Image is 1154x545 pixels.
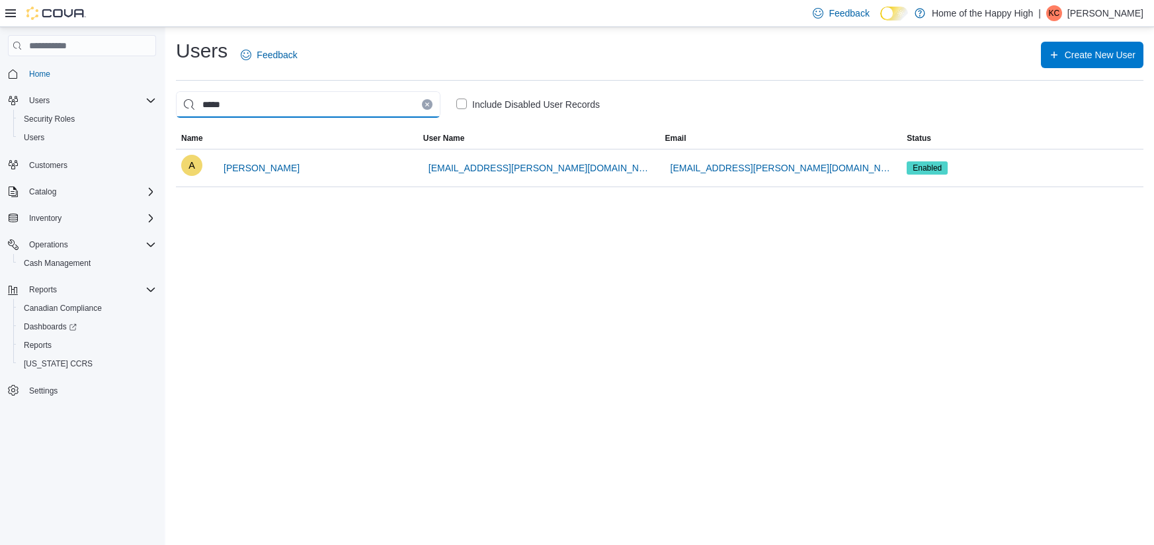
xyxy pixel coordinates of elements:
[19,337,156,353] span: Reports
[19,319,156,335] span: Dashboards
[24,382,156,399] span: Settings
[24,132,44,143] span: Users
[3,183,161,201] button: Catalog
[29,284,57,295] span: Reports
[29,213,62,224] span: Inventory
[24,65,156,82] span: Home
[880,7,908,21] input: Dark Mode
[24,282,62,298] button: Reports
[26,7,86,20] img: Cova
[3,209,161,228] button: Inventory
[665,155,897,181] button: [EMAIL_ADDRESS][PERSON_NAME][DOMAIN_NAME]
[13,110,161,128] button: Security Roles
[907,161,948,175] span: Enabled
[24,93,156,108] span: Users
[422,99,433,110] button: Clear input
[24,237,73,253] button: Operations
[24,157,73,173] a: Customers
[19,337,57,353] a: Reports
[24,282,156,298] span: Reports
[423,155,655,181] button: [EMAIL_ADDRESS][PERSON_NAME][DOMAIN_NAME]
[1038,5,1041,21] p: |
[29,239,68,250] span: Operations
[3,381,161,400] button: Settings
[188,155,195,176] span: A
[8,59,156,435] nav: Complex example
[19,130,156,146] span: Users
[257,48,297,62] span: Feedback
[24,303,102,314] span: Canadian Compliance
[423,133,465,144] span: User Name
[24,237,156,253] span: Operations
[29,187,56,197] span: Catalog
[13,128,161,147] button: Users
[181,155,202,176] div: Amber
[665,133,686,144] span: Email
[19,300,156,316] span: Canadian Compliance
[13,317,161,336] a: Dashboards
[24,184,62,200] button: Catalog
[907,133,931,144] span: Status
[24,114,75,124] span: Security Roles
[29,160,67,171] span: Customers
[671,161,891,175] span: [EMAIL_ADDRESS][PERSON_NAME][DOMAIN_NAME]
[1041,42,1143,68] button: Create New User
[218,155,305,181] button: [PERSON_NAME]
[24,321,77,332] span: Dashboards
[19,255,96,271] a: Cash Management
[24,66,56,82] a: Home
[3,280,161,299] button: Reports
[24,258,91,269] span: Cash Management
[3,64,161,83] button: Home
[24,184,156,200] span: Catalog
[13,355,161,373] button: [US_STATE] CCRS
[19,255,156,271] span: Cash Management
[3,235,161,254] button: Operations
[829,7,869,20] span: Feedback
[29,386,58,396] span: Settings
[24,156,156,173] span: Customers
[429,161,649,175] span: [EMAIL_ADDRESS][PERSON_NAME][DOMAIN_NAME]
[24,210,67,226] button: Inventory
[932,5,1033,21] p: Home of the Happy High
[1065,48,1135,62] span: Create New User
[24,383,63,399] a: Settings
[13,336,161,355] button: Reports
[19,111,80,127] a: Security Roles
[235,42,302,68] a: Feedback
[19,319,82,335] a: Dashboards
[224,161,300,175] span: [PERSON_NAME]
[19,356,98,372] a: [US_STATE] CCRS
[3,91,161,110] button: Users
[19,130,50,146] a: Users
[29,69,50,79] span: Home
[13,254,161,272] button: Cash Management
[24,340,52,351] span: Reports
[181,133,203,144] span: Name
[19,356,156,372] span: Washington CCRS
[913,162,942,174] span: Enabled
[24,358,93,369] span: [US_STATE] CCRS
[1067,5,1143,21] p: [PERSON_NAME]
[29,95,50,106] span: Users
[456,97,600,112] label: Include Disabled User Records
[1046,5,1062,21] div: King Chan
[19,300,107,316] a: Canadian Compliance
[3,155,161,174] button: Customers
[24,93,55,108] button: Users
[19,111,156,127] span: Security Roles
[176,38,227,64] h1: Users
[1049,5,1060,21] span: KC
[24,210,156,226] span: Inventory
[13,299,161,317] button: Canadian Compliance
